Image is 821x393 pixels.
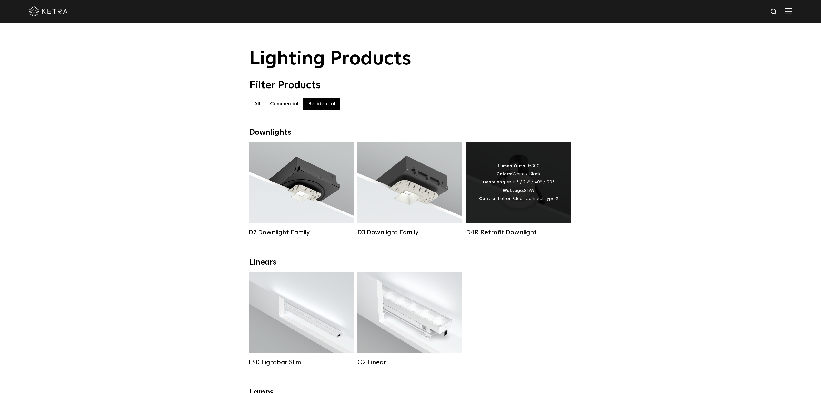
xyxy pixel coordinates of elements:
a: D4R Retrofit Downlight Lumen Output:800Colors:White / BlackBeam Angles:15° / 25° / 40° / 60°Watta... [466,142,571,236]
img: Hamburger%20Nav.svg [785,8,792,14]
strong: Colors: [496,172,512,176]
strong: Lumen Output: [498,164,531,168]
img: search icon [770,8,778,16]
strong: Beam Angles: [483,180,513,184]
label: All [249,98,265,110]
div: D2 Downlight Family [249,229,354,236]
div: LS0 Lightbar Slim [249,359,354,366]
label: Residential [303,98,340,110]
span: Lighting Products [249,49,411,69]
div: G2 Linear [357,359,462,366]
span: Lutron Clear Connect Type X [498,196,558,201]
label: Commercial [265,98,303,110]
a: LS0 Lightbar Slim Lumen Output:200 / 350Colors:White / BlackControl:X96 Controller [249,272,354,366]
strong: Wattage: [503,188,524,193]
div: Downlights [249,128,572,137]
div: Linears [249,258,572,267]
a: G2 Linear Lumen Output:400 / 700 / 1000Colors:WhiteBeam Angles:Flood / [GEOGRAPHIC_DATA] / Narrow... [357,272,462,366]
div: D4R Retrofit Downlight [466,229,571,236]
div: D3 Downlight Family [357,229,462,236]
img: ketra-logo-2019-white [29,6,68,16]
a: D2 Downlight Family Lumen Output:1200Colors:White / Black / Gloss Black / Silver / Bronze / Silve... [249,142,354,236]
div: 800 White / Black 15° / 25° / 40° / 60° 8.5W [479,162,558,203]
strong: Control: [479,196,498,201]
div: Filter Products [249,79,572,92]
a: D3 Downlight Family Lumen Output:700 / 900 / 1100Colors:White / Black / Silver / Bronze / Paintab... [357,142,462,236]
